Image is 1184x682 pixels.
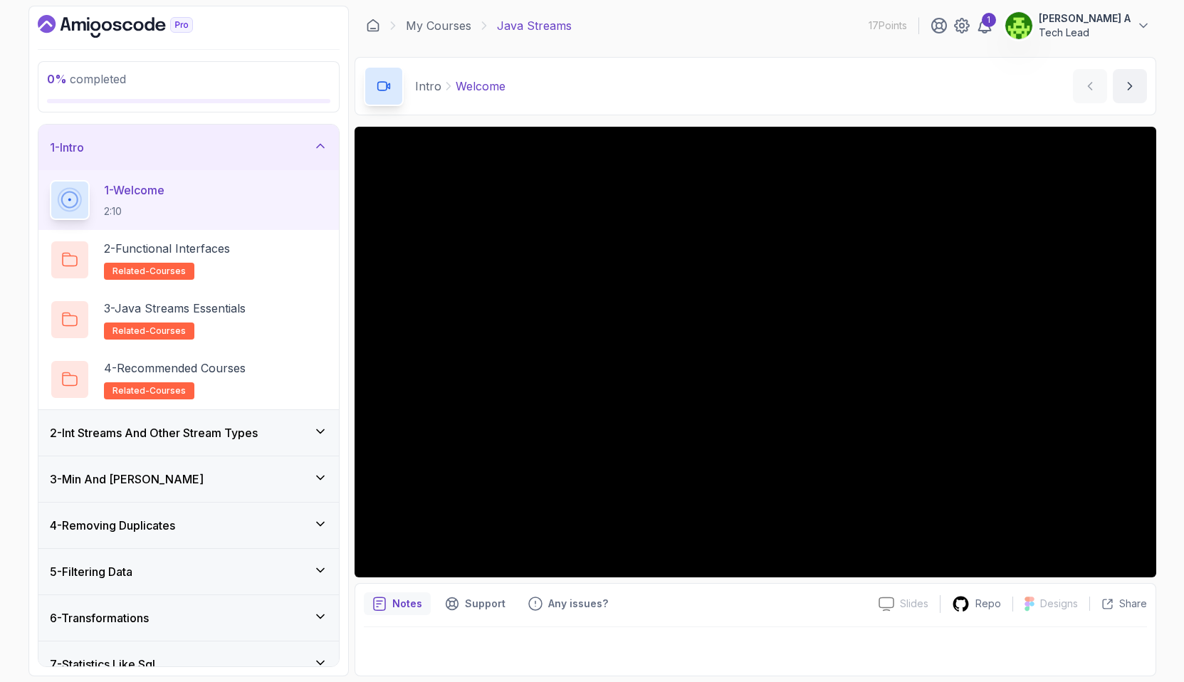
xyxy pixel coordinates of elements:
p: Any issues? [548,597,608,611]
p: Support [465,597,505,611]
button: user profile image[PERSON_NAME] ATech Lead [1005,11,1151,40]
button: 1-Welcome2:10 [50,180,328,220]
p: 2 - Functional Interfaces [104,240,230,257]
button: 6-Transformations [38,595,339,641]
h3: 2 - Int Streams And Other Stream Types [50,424,258,441]
button: 5-Filtering Data [38,549,339,594]
button: 1-Intro [38,125,339,170]
span: related-courses [112,385,186,397]
button: 2-Functional Interfacesrelated-courses [50,240,328,280]
button: Support button [436,592,514,615]
img: user profile image [1005,12,1032,39]
div: 1 [982,13,996,27]
p: Designs [1040,597,1078,611]
h3: 7 - Statistics Like Sql [50,656,155,673]
button: previous content [1073,69,1107,103]
h3: 6 - Transformations [50,609,149,626]
button: next content [1113,69,1147,103]
a: 1 [976,17,993,34]
p: Welcome [456,78,505,95]
p: Slides [900,597,928,611]
p: 4 - Recommended Courses [104,360,246,377]
h3: 3 - Min And [PERSON_NAME] [50,471,204,488]
h3: 4 - Removing Duplicates [50,517,175,534]
p: Repo [975,597,1001,611]
button: notes button [364,592,431,615]
button: 3-Min And [PERSON_NAME] [38,456,339,502]
button: 4-Recommended Coursesrelated-courses [50,360,328,399]
p: 2:10 [104,204,164,219]
iframe: chat widget [1096,593,1184,661]
a: My Courses [406,17,471,34]
p: 1 - Welcome [104,182,164,199]
iframe: 1 - Hi [355,127,1156,577]
button: 3-Java Streams Essentialsrelated-courses [50,300,328,340]
button: 4-Removing Duplicates [38,503,339,548]
a: Repo [941,595,1012,613]
a: Dashboard [38,15,226,38]
span: completed [47,72,126,86]
p: [PERSON_NAME] A [1039,11,1131,26]
h3: 1 - Intro [50,139,84,156]
p: Notes [392,597,422,611]
a: Dashboard [366,19,380,33]
h3: 5 - Filtering Data [50,563,132,580]
span: related-courses [112,266,186,277]
span: related-courses [112,325,186,337]
p: Intro [415,78,441,95]
button: 2-Int Streams And Other Stream Types [38,410,339,456]
p: Java Streams [497,17,572,34]
button: Share [1089,597,1147,611]
span: 0 % [47,72,67,86]
p: Tech Lead [1039,26,1131,40]
button: Feedback button [520,592,617,615]
p: 17 Points [869,19,907,33]
p: 3 - Java Streams Essentials [104,300,246,317]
